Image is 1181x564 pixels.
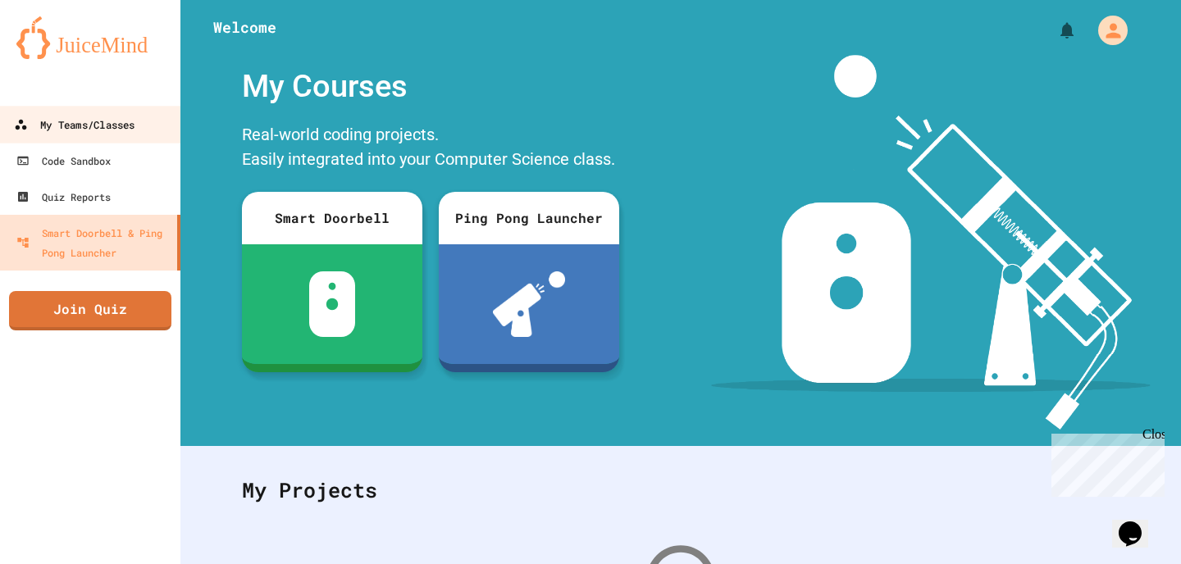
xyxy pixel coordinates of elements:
div: Smart Doorbell [242,192,422,244]
div: Ping Pong Launcher [439,192,619,244]
div: Code Sandbox [16,151,111,171]
img: banner-image-my-projects.png [711,55,1151,430]
div: My Teams/Classes [14,115,135,135]
img: logo-orange.svg [16,16,164,59]
div: My Courses [234,55,627,118]
div: Smart Doorbell & Ping Pong Launcher [16,223,171,262]
a: Join Quiz [9,291,171,330]
div: My Account [1081,11,1132,49]
iframe: chat widget [1045,427,1165,497]
img: sdb-white.svg [309,271,356,337]
div: Quiz Reports [16,187,111,207]
div: Real-world coding projects. Easily integrated into your Computer Science class. [234,118,627,180]
div: Chat with us now!Close [7,7,113,104]
div: My Notifications [1027,16,1081,44]
div: My Projects [226,458,1136,522]
iframe: chat widget [1112,498,1165,548]
img: ppl-with-ball.png [493,271,566,337]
